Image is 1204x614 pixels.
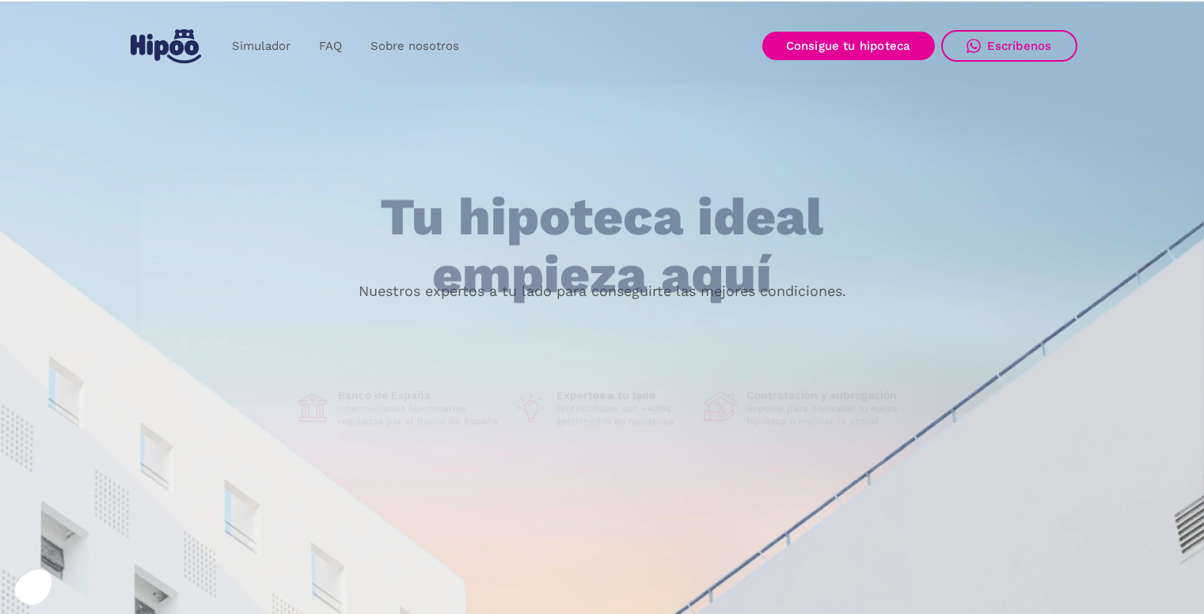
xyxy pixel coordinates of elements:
a: Simulador [218,31,305,62]
a: FAQ [305,31,356,62]
a: Escríbenos [941,30,1077,62]
a: home [127,23,205,70]
div: Escríbenos [987,39,1052,53]
p: Soporte para contratar tu nueva hipoteca o mejorar la actual [746,403,910,428]
a: Consigue tu hipoteca [762,32,935,60]
h1: Contratación y subrogación [746,388,910,403]
h1: Tu hipoteca ideal empieza aquí [302,189,902,304]
a: Sobre nosotros [356,31,473,62]
p: Intermediarios hipotecarios regulados por el Banco de España [338,403,501,428]
h1: Banco de España [338,388,501,403]
h1: Expertos a tu lado [556,388,691,403]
